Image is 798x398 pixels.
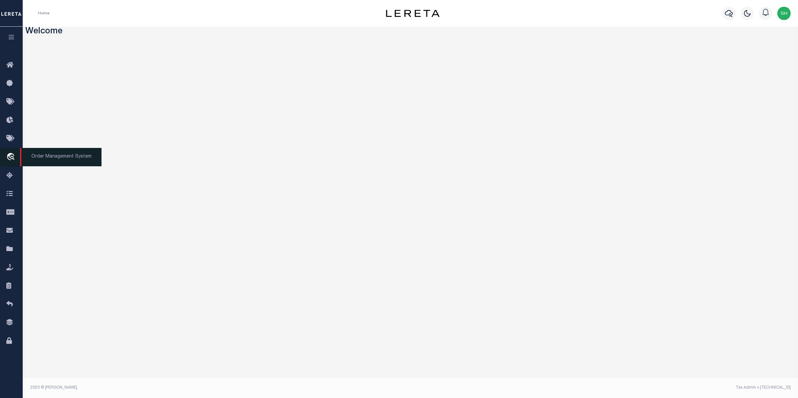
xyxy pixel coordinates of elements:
img: logo-dark.svg [386,10,439,17]
i: travel_explore [6,153,17,162]
span: Order Management System [20,148,102,166]
h3: Welcome [25,27,796,37]
li: Home [38,10,49,16]
img: svg+xml;base64,PHN2ZyB4bWxucz0iaHR0cDovL3d3dy53My5vcmcvMjAwMC9zdmciIHBvaW50ZXItZXZlbnRzPSJub25lIi... [777,7,791,20]
div: Tax Admin v.[TECHNICAL_ID] [415,385,791,391]
div: 2025 © [PERSON_NAME]. [25,385,411,391]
